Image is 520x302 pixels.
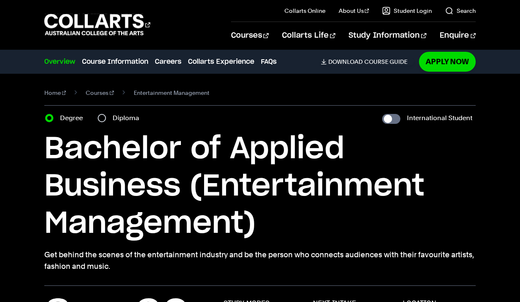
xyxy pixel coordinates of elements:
[44,13,150,36] div: Go to homepage
[328,58,363,65] span: Download
[382,7,432,15] a: Student Login
[44,249,476,272] p: Get behind the scenes of the entertainment industry and be the person who connects audiences with...
[86,87,114,99] a: Courses
[134,87,209,99] span: Entertainment Management
[261,57,277,67] a: FAQs
[282,22,335,49] a: Collarts Life
[44,57,75,67] a: Overview
[44,130,476,242] h1: Bachelor of Applied Business (Entertainment Management)
[155,57,181,67] a: Careers
[113,112,144,124] label: Diploma
[419,52,476,71] a: Apply Now
[44,87,66,99] a: Home
[231,22,269,49] a: Courses
[339,7,369,15] a: About Us
[440,22,476,49] a: Enquire
[445,7,476,15] a: Search
[321,58,414,65] a: DownloadCourse Guide
[284,7,325,15] a: Collarts Online
[82,57,148,67] a: Course Information
[60,112,88,124] label: Degree
[349,22,426,49] a: Study Information
[407,112,472,124] label: International Student
[188,57,254,67] a: Collarts Experience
